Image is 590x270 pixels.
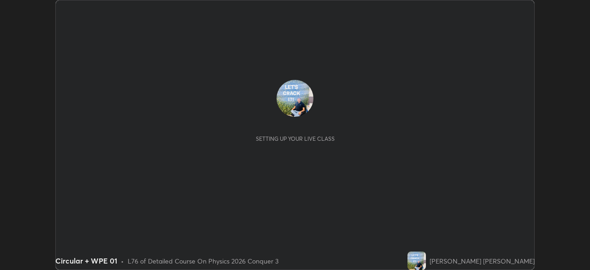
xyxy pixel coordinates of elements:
[128,256,278,266] div: L76 of Detailed Course On Physics 2026 Conquer 3
[256,135,335,142] div: Setting up your live class
[277,80,313,117] img: 7d7f4a73bbfb4e50a1e6aa97a1a5dfaf.jpg
[121,256,124,266] div: •
[430,256,535,266] div: [PERSON_NAME] [PERSON_NAME]
[55,255,117,266] div: Circular + WPE 01
[407,252,426,270] img: 7d7f4a73bbfb4e50a1e6aa97a1a5dfaf.jpg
